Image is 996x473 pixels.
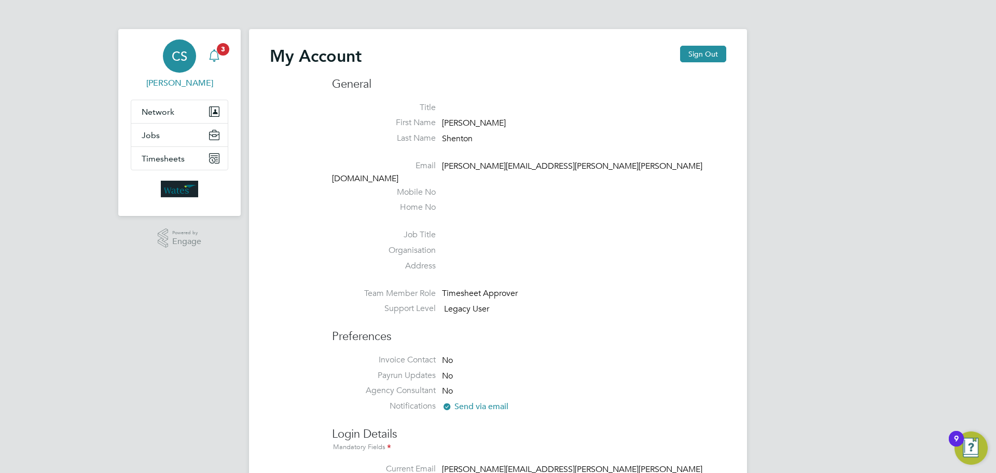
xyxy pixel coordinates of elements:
span: 3 [217,43,229,56]
div: Timesheet Approver [442,288,541,299]
span: Network [142,107,174,117]
h3: Login Details [332,416,726,453]
span: No [442,386,453,397]
a: 3 [204,39,225,73]
span: [PERSON_NAME] [442,118,506,129]
label: Invoice Contact [332,355,436,366]
h3: General [332,77,726,92]
a: Powered byEngage [158,228,202,248]
span: No [442,371,453,381]
span: Send via email [442,401,508,412]
h2: My Account [270,46,362,66]
label: Notifications [332,401,436,412]
span: CS [172,49,187,63]
span: Carla Shenton [131,77,228,89]
div: 9 [954,439,959,452]
button: Sign Out [680,46,726,62]
button: Open Resource Center, 9 new notifications [955,431,988,465]
label: Support Level [332,303,436,314]
span: Timesheets [142,154,185,164]
img: wates-logo-retina.png [161,181,198,197]
label: Title [332,102,436,113]
span: Engage [172,237,201,246]
h3: Preferences [332,319,726,344]
button: Timesheets [131,147,228,170]
button: Jobs [131,124,228,146]
span: [PERSON_NAME][EMAIL_ADDRESS][PERSON_NAME][PERSON_NAME][DOMAIN_NAME] [332,161,702,184]
div: Mandatory Fields [332,442,726,453]
button: Network [131,100,228,123]
label: Agency Consultant [332,385,436,396]
label: Address [332,261,436,272]
label: Email [332,160,436,171]
span: No [442,355,453,366]
label: Job Title [332,229,436,240]
label: Payrun Updates [332,370,436,381]
label: Home No [332,202,436,213]
label: Mobile No [332,187,436,198]
span: Powered by [172,228,201,237]
a: CS[PERSON_NAME] [131,39,228,89]
label: Team Member Role [332,288,436,299]
label: Last Name [332,133,436,144]
span: Shenton [442,133,473,144]
label: First Name [332,117,436,128]
span: Legacy User [444,304,489,315]
nav: Main navigation [118,29,241,216]
a: Go to home page [131,181,228,197]
span: Jobs [142,130,160,140]
label: Organisation [332,245,436,256]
